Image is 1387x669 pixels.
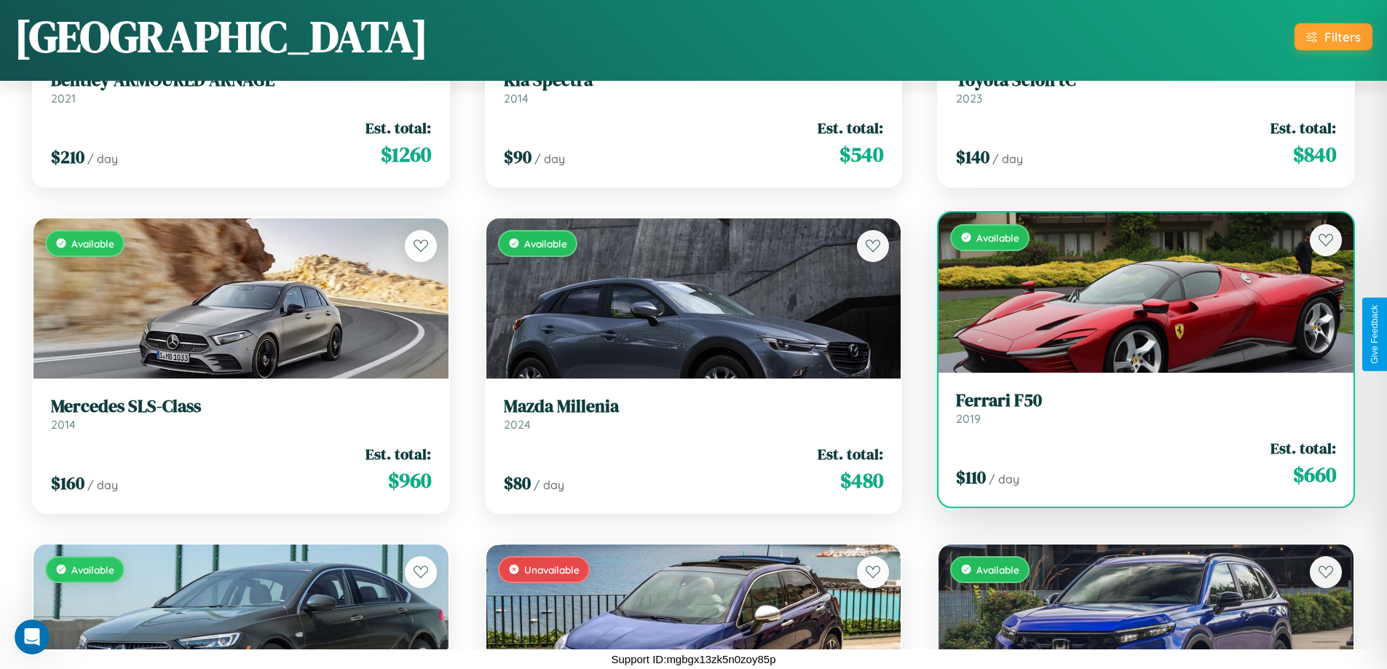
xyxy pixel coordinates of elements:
a: Toyota Scion tC2023 [956,70,1336,106]
span: $ 1260 [381,140,431,169]
h3: Ferrari F50 [956,390,1336,411]
span: $ 540 [839,140,883,169]
h3: Mazda Millenia [504,396,884,417]
span: $ 80 [504,471,531,495]
span: / day [87,478,118,492]
span: / day [87,151,118,166]
span: $ 110 [956,465,986,489]
span: Est. total: [365,117,431,138]
span: / day [534,151,565,166]
span: / day [989,472,1019,486]
span: $ 90 [504,145,532,169]
span: 2021 [51,91,76,106]
h3: Kia Spectra [504,70,884,91]
a: Ferrari F502019 [956,390,1336,426]
span: Available [71,237,114,250]
span: / day [534,478,564,492]
p: Support ID: mgbgx13zk5n0zoy85p [612,649,776,669]
span: $ 960 [388,466,431,495]
a: Mercedes SLS-Class2014 [51,396,431,432]
span: Unavailable [524,563,580,576]
span: 2014 [51,417,76,432]
span: Est. total: [1271,438,1336,459]
a: Bentley ARMOURED ARNAGE2021 [51,70,431,106]
span: Available [71,563,114,576]
span: / day [992,151,1023,166]
h3: Toyota Scion tC [956,70,1336,91]
h1: [GEOGRAPHIC_DATA] [15,7,428,66]
span: $ 840 [1293,140,1336,169]
span: Available [524,237,567,250]
span: Available [976,563,1019,576]
a: Mazda Millenia2024 [504,396,884,432]
span: 2014 [504,91,529,106]
span: $ 480 [840,466,883,495]
span: Est. total: [365,443,431,464]
span: 2023 [956,91,982,106]
div: Give Feedback [1370,305,1380,364]
span: 2024 [504,417,531,432]
span: $ 210 [51,145,84,169]
span: Est. total: [818,117,883,138]
iframe: Intercom live chat [15,619,50,654]
span: 2019 [956,411,981,426]
span: $ 140 [956,145,989,169]
span: Est. total: [818,443,883,464]
a: Kia Spectra2014 [504,70,884,106]
span: Available [976,231,1019,244]
h3: Mercedes SLS-Class [51,396,431,417]
span: $ 160 [51,471,84,495]
span: Est. total: [1271,117,1336,138]
button: Filters [1295,23,1372,50]
div: Filters [1324,29,1361,44]
h3: Bentley ARMOURED ARNAGE [51,70,431,91]
span: $ 660 [1293,460,1336,489]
